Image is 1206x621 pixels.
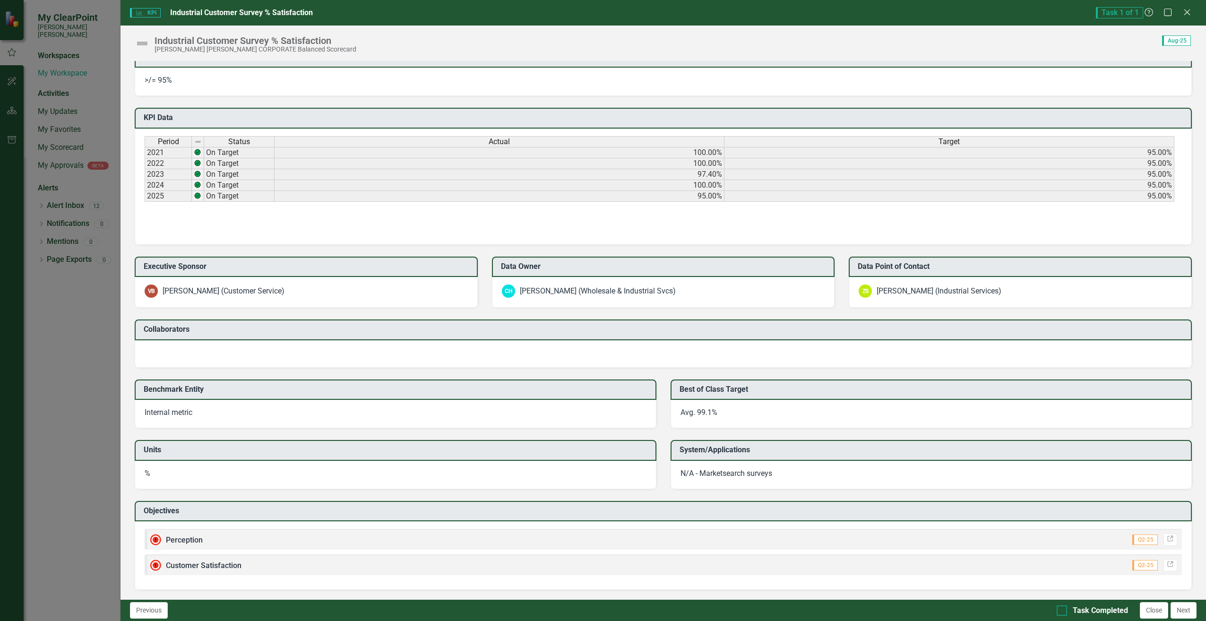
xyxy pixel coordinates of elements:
[135,36,150,51] img: Not Defined
[1096,7,1143,18] span: Task 1 of 1
[144,507,1186,515] h3: Objectives
[520,286,676,297] div: [PERSON_NAME] (Wholesale & Industrial Svcs)
[859,285,872,298] div: ZS
[275,191,724,202] td: 95.00%
[204,169,275,180] td: On Target
[1171,602,1197,619] button: Next
[194,138,202,146] img: 8DAGhfEEPCf229AAAAAElFTkSuQmCC
[489,138,510,146] span: Actual
[275,180,724,191] td: 100.00%
[724,191,1174,202] td: 95.00%
[170,8,313,17] span: Industrial Customer Survey % Satisfaction​
[681,468,1182,479] div: N/A - Marketsearch surveys
[130,8,160,17] span: KPI
[204,147,275,158] td: On Target
[724,169,1174,180] td: 95.00%
[204,158,275,169] td: On Target
[1140,602,1168,619] button: Close
[145,147,192,158] td: 2021
[204,180,275,191] td: On Target
[724,158,1174,169] td: 95.00%
[150,534,161,545] img: Not Meeting Target
[145,407,646,418] p: Internal metric​
[1132,535,1158,545] span: Q2-25
[144,53,1186,61] h3: 2025 Target
[228,138,250,146] span: Status
[145,169,192,180] td: 2023
[130,602,168,619] button: Previous
[275,169,724,180] td: 97.40%
[680,446,1186,454] h3: System/Applications
[158,138,179,146] span: Period
[145,76,172,85] span: >/= 95%
[166,535,203,544] span: Perception
[275,158,724,169] td: 100.00%
[501,262,829,271] h3: Data Owner
[194,170,201,178] img: Z
[1162,35,1191,46] span: Aug-25
[150,560,161,571] img: High Alert
[724,180,1174,191] td: 95.00%
[1073,605,1128,616] div: Task Completed
[194,159,201,167] img: Z
[144,446,650,454] h3: Units
[724,147,1174,158] td: 95.00%
[680,385,1186,394] h3: Best of Class Target
[194,148,201,156] img: Z
[275,147,724,158] td: 100.00%
[939,138,960,146] span: Target
[1132,560,1158,570] span: Q2-25
[144,113,1186,122] h3: KPI Data
[194,181,201,189] img: Z
[144,262,472,271] h3: Executive Sponsor
[145,191,192,202] td: 2025
[877,286,1001,297] div: [PERSON_NAME] (Industrial Services)
[204,191,275,202] td: On Target
[144,385,650,394] h3: Benchmark Entity
[145,469,150,478] span: %​
[145,180,192,191] td: 2024
[155,35,356,46] div: Industrial Customer Survey % Satisfaction​
[163,286,284,297] div: [PERSON_NAME] (Customer Service)
[502,285,515,298] div: CH
[145,285,158,298] div: VB
[681,407,1182,418] div: Avg. 99.1%
[166,561,241,570] span: Customer Satisfaction
[194,192,201,199] img: Z
[144,325,1186,334] h3: Collaborators
[155,46,356,53] div: [PERSON_NAME] [PERSON_NAME] CORPORATE Balanced Scorecard
[145,158,192,169] td: 2022
[858,262,1186,271] h3: Data Point of Contact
